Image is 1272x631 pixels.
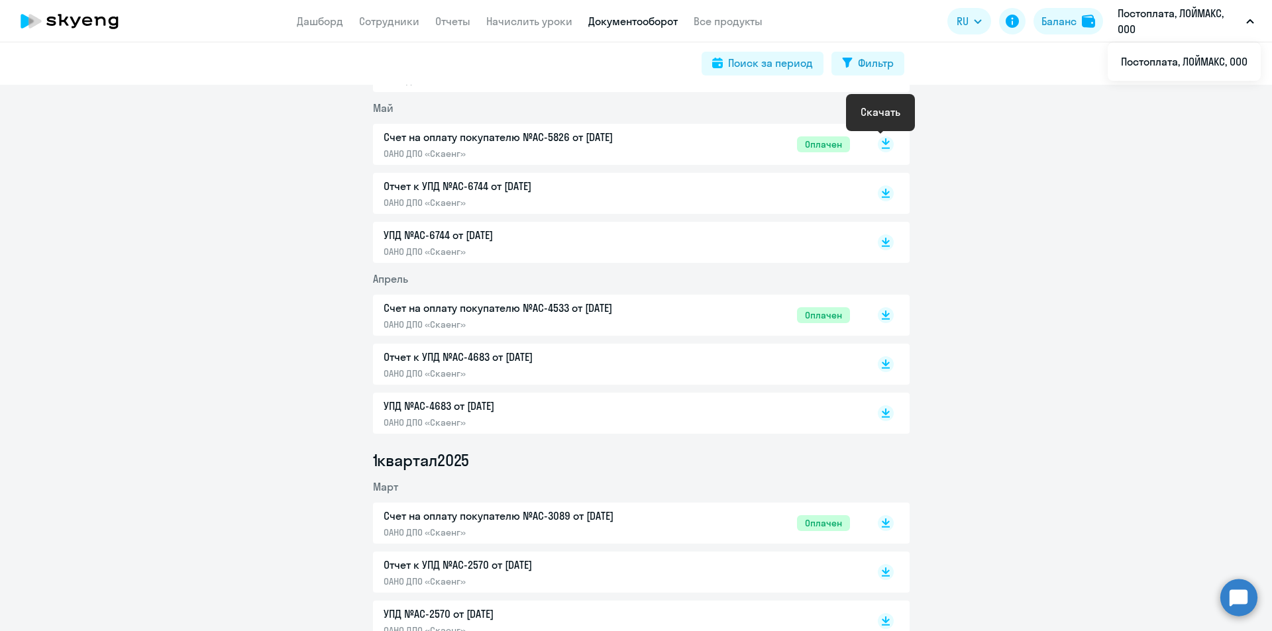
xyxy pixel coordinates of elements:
p: УПД №AC-2570 от [DATE] [384,606,662,622]
p: ОАНО ДПО «Скаенг» [384,367,662,379]
button: Балансbalance [1033,8,1103,34]
li: 1 квартал 2025 [373,450,910,471]
a: Отчет к УПД №AC-6744 от [DATE]ОАНО ДПО «Скаенг» [384,178,850,209]
span: Май [373,101,394,115]
p: ОАНО ДПО «Скаенг» [384,318,662,330]
p: ОАНО ДПО «Скаенг» [384,526,662,538]
p: ОАНО ДПО «Скаенг» [384,416,662,428]
a: УПД №AC-6744 от [DATE]ОАНО ДПО «Скаенг» [384,227,850,258]
p: ОАНО ДПО «Скаенг» [384,148,662,160]
button: Постоплата, ЛОЙМАКС, ООО [1111,5,1261,37]
p: Счет на оплату покупателю №AC-5826 от [DATE] [384,129,662,145]
a: Счет на оплату покупателю №AC-5826 от [DATE]ОАНО ДПО «Скаенг»Оплачен [384,129,850,160]
a: Счет на оплату покупателю №AC-3089 от [DATE]ОАНО ДПО «Скаенг»Оплачен [384,508,850,538]
ul: RU [1108,42,1261,81]
div: Скачать [861,104,900,120]
a: Дашборд [297,15,343,28]
p: Постоплата, ЛОЙМАКС, ООО [1118,5,1241,37]
span: RU [957,13,969,29]
p: Счет на оплату покупателю №AC-3089 от [DATE] [384,508,662,524]
span: Март [373,480,398,493]
span: Оплачен [797,307,850,323]
span: Оплачен [797,136,850,152]
button: Фильтр [831,52,904,75]
p: ОАНО ДПО «Скаенг» [384,246,662,258]
span: Оплачен [797,515,850,531]
div: Поиск за период [728,55,813,71]
img: balance [1082,15,1095,28]
a: Отчеты [435,15,470,28]
p: Отчет к УПД №AC-4683 от [DATE] [384,349,662,365]
p: ОАНО ДПО «Скаенг» [384,197,662,209]
a: Отчет к УПД №AC-2570 от [DATE]ОАНО ДПО «Скаенг» [384,557,850,587]
p: УПД №AC-6744 от [DATE] [384,227,662,243]
a: Начислить уроки [486,15,572,28]
div: Фильтр [858,55,894,71]
button: Поиск за период [702,52,823,75]
a: Счет на оплату покупателю №AC-4533 от [DATE]ОАНО ДПО «Скаенг»Оплачен [384,300,850,330]
div: Баланс [1041,13,1077,29]
a: УПД №AC-4683 от [DATE]ОАНО ДПО «Скаенг» [384,398,850,428]
p: Отчет к УПД №AC-2570 от [DATE] [384,557,662,573]
a: Сотрудники [359,15,419,28]
p: Отчет к УПД №AC-6744 от [DATE] [384,178,662,194]
p: УПД №AC-4683 от [DATE] [384,398,662,414]
span: Апрель [373,272,408,285]
a: Документооборот [588,15,678,28]
a: Отчет к УПД №AC-4683 от [DATE]ОАНО ДПО «Скаенг» [384,349,850,379]
p: Счет на оплату покупателю №AC-4533 от [DATE] [384,300,662,316]
a: Все продукты [694,15,763,28]
p: ОАНО ДПО «Скаенг» [384,575,662,587]
button: RU [947,8,991,34]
